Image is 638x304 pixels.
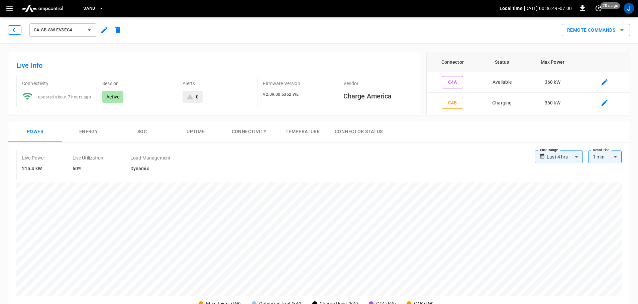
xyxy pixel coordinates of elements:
[29,23,96,37] button: ca-sb-sw-evseC4
[130,165,171,173] h6: Dynamic
[588,150,622,163] div: 1 min
[329,121,388,142] button: Connector Status
[526,52,579,72] th: Max Power
[478,72,526,93] td: Available
[601,2,620,9] span: 20 s ago
[34,26,83,34] span: ca-sb-sw-evseC4
[102,80,172,87] p: Session
[115,121,169,142] button: SOC
[526,93,579,113] td: 360 kW
[73,165,103,173] h6: 60%
[8,121,62,142] button: Power
[343,91,413,101] h6: Charge America
[196,93,199,100] div: 0
[263,92,299,97] span: V2.09.00.5362.WE
[169,121,222,142] button: Uptime
[343,80,413,87] p: Vendor
[526,72,579,93] td: 360 kW
[427,52,630,113] table: connector table
[22,165,45,173] h6: 215.4 kW
[106,93,119,100] p: Active
[16,60,413,71] h6: Live Info
[478,52,526,72] th: Status
[562,24,630,36] button: Remote Commands
[478,93,526,113] td: Charging
[524,5,572,12] p: [DATE] 00:36:49 -07:00
[222,121,276,142] button: Connectivity
[38,95,91,99] span: updated about 7 hours ago
[263,80,332,87] p: Firmware Version
[593,3,604,14] button: set refresh interval
[624,3,634,14] div: profile-icon
[562,24,630,36] div: remote commands options
[276,121,329,142] button: Temperature
[427,52,478,72] th: Connector
[22,155,45,161] p: Live Power
[130,155,171,161] p: Load Management
[19,2,66,15] img: ampcontrol.io logo
[22,80,91,87] p: Connectivity
[83,5,95,12] span: SanB
[500,5,523,12] p: Local time
[73,155,103,161] p: Live Utilization
[547,150,583,163] div: Last 4 hrs
[81,2,107,15] button: SanB
[442,97,463,109] button: C4B
[593,147,610,153] label: Resolution
[539,147,558,153] label: Time Range
[183,80,252,87] p: Alerts
[442,76,463,88] button: C4A
[62,121,115,142] button: Energy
